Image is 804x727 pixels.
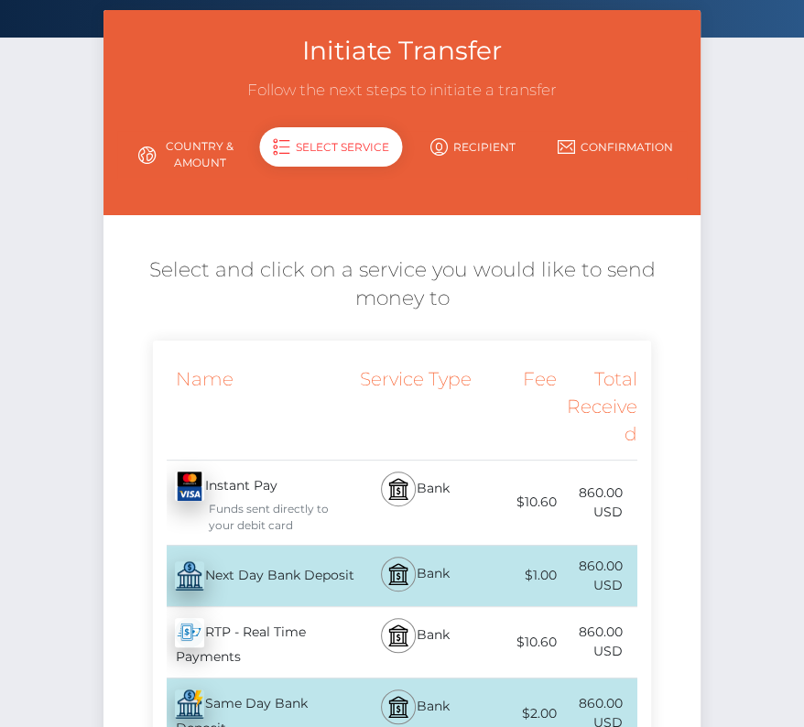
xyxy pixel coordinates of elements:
[153,607,354,678] div: RTP - Real Time Payments
[387,478,409,500] img: bank.svg
[556,472,636,533] div: 860.00 USD
[556,612,636,672] div: 860.00 USD
[387,563,409,585] img: bank.svg
[260,127,402,167] div: Select Service
[175,501,354,534] div: Funds sent directly to your debit card
[475,354,556,460] div: Fee
[117,80,687,102] h3: Follow the next steps to initiate a transfer
[175,618,204,647] img: wcGC+PCrrIMMAAAAABJRU5ErkJggg==
[117,33,687,69] h3: Initiate Transfer
[175,472,204,501] img: QwWugUCNyICDhMjofT14yaqUfddCM6mkz1jyhlzQJMfnoYLnQKBG4sBBx5acn+Idg5zKpHvf4PMFFwNoJ2cDAAAAAASUVORK5...
[475,482,556,523] div: $10.60
[354,354,475,460] div: Service Type
[117,131,259,179] a: Country & Amount
[475,622,556,663] div: $10.60
[153,354,354,460] div: Name
[556,546,636,606] div: 860.00 USD
[117,256,687,313] h5: Select and click on a service you would like to send money to
[354,461,475,545] div: Bank
[475,555,556,596] div: $1.00
[402,131,544,163] a: Recipient
[354,607,475,678] div: Bank
[387,624,409,646] img: bank.svg
[387,696,409,718] img: bank.svg
[260,131,402,179] a: Select Service
[175,561,204,591] img: 8MxdlsaCuGbAAAAAElFTkSuQmCC
[153,550,354,602] div: Next Day Bank Deposit
[175,689,204,719] img: uObGLS8Ltq9ceZQwppFW9RMbi2NbuedY4gAAAABJRU5ErkJggg==
[556,354,636,460] div: Total Received
[354,546,475,606] div: Bank
[153,461,354,545] div: Instant Pay
[544,131,686,163] a: Confirmation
